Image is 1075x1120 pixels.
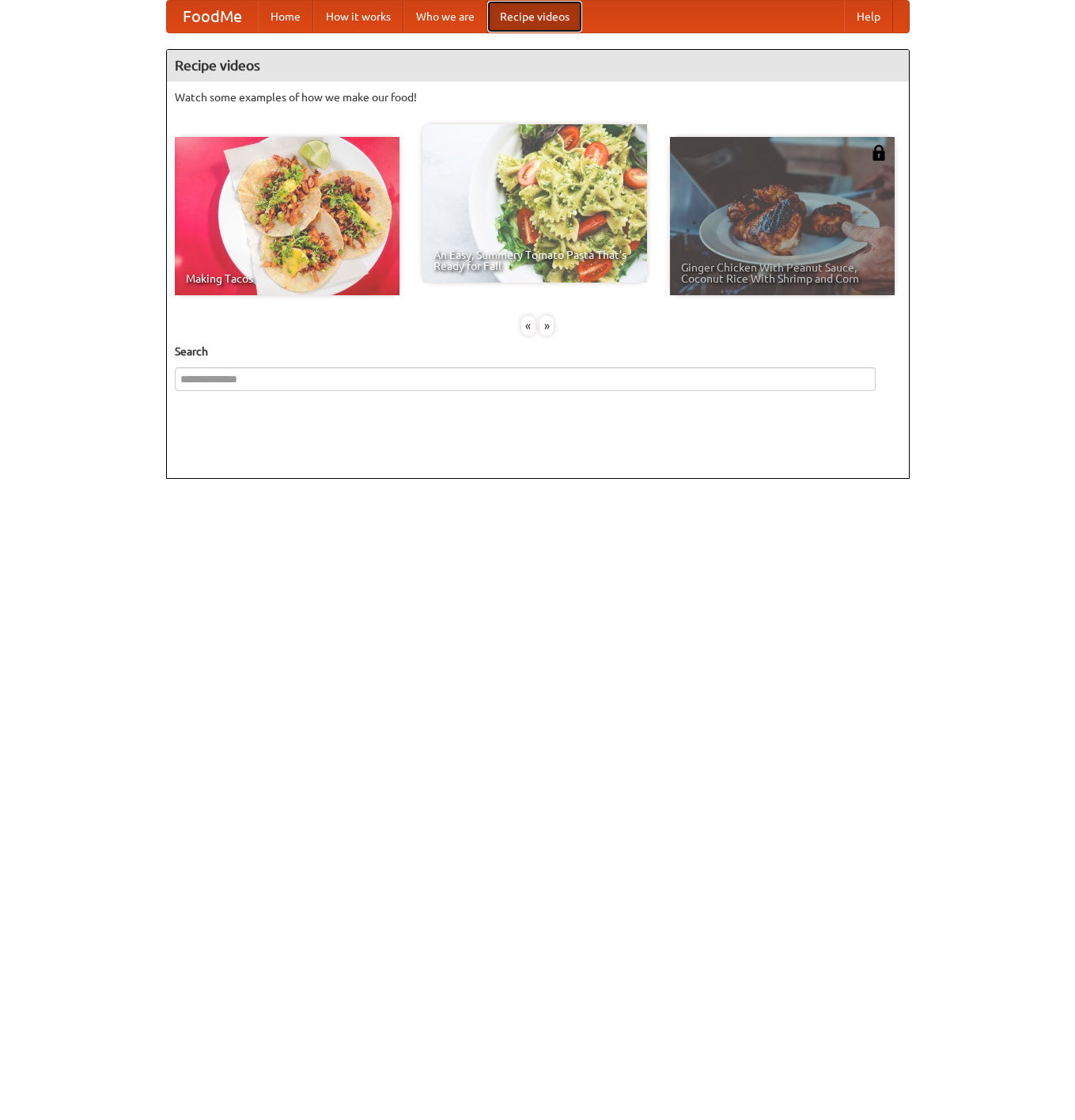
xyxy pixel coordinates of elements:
h4: Recipe videos [167,50,909,82]
div: « [521,316,536,336]
a: Help [844,1,893,32]
div: » [539,316,554,336]
span: An Easy, Summery Tomato Pasta That's Ready for Fall [433,249,636,271]
span: Making Tacos [186,273,388,284]
a: An Easy, Summery Tomato Pasta That's Ready for Fall [422,124,647,283]
a: Recipe videos [487,1,582,32]
a: How it works [313,1,403,32]
a: Making Tacos [175,137,399,295]
p: Watch some examples of how we make our food! [175,89,901,105]
h5: Search [175,344,901,359]
a: FoodMe [167,1,258,32]
a: Home [258,1,313,32]
a: Who we are [403,1,487,32]
img: 483408.png [871,145,887,161]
